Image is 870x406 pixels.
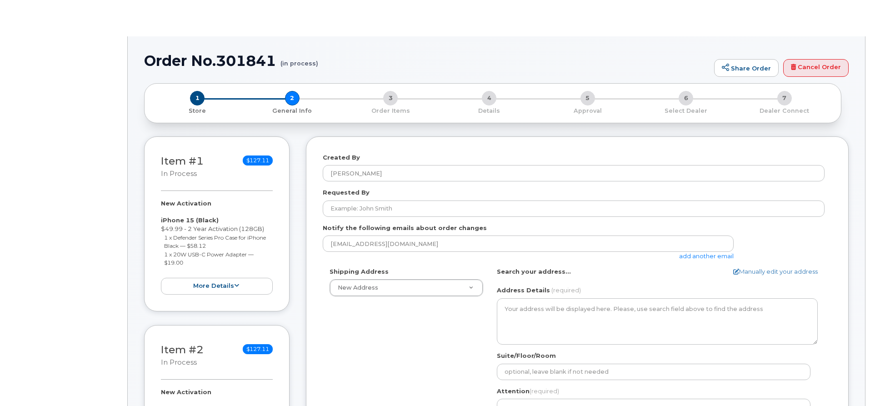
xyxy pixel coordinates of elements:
span: (required) [551,286,581,294]
label: Notify the following emails about order changes [323,224,487,232]
a: Share Order [714,59,779,77]
strong: iPhone 15 (Black) [161,216,219,224]
label: Shipping Address [330,267,389,276]
a: New Address [330,280,483,296]
span: 1 [190,91,205,105]
input: optional, leave blank if not needed [497,364,810,380]
span: New Address [338,284,378,291]
input: Example: John Smith [323,200,825,217]
label: Address Details [497,286,550,295]
a: Manually edit your address [733,267,818,276]
p: Store [155,107,240,115]
span: (required) [530,387,559,395]
a: Cancel Order [783,59,849,77]
label: Requested By [323,188,370,197]
small: in process [161,358,197,366]
div: $49.99 - 2 Year Activation (128GB) [161,199,273,294]
small: (in process) [280,53,318,67]
h1: Order No.301841 [144,53,710,69]
button: more details [161,278,273,295]
small: 1 x Defender Series Pro Case for iPhone Black — $58.12 [164,234,266,250]
label: Attention [497,387,559,396]
span: $127.11 [243,344,273,354]
strong: New Activation [161,388,211,396]
h3: Item #2 [161,344,204,367]
span: $127.11 [243,155,273,165]
small: 1 x 20W USB-C Power Adapter — $19.00 [164,251,254,266]
small: in process [161,170,197,178]
a: 1 Store [152,105,243,115]
strong: New Activation [161,200,211,207]
label: Search your address... [497,267,571,276]
h3: Item #1 [161,155,204,179]
input: Example: john@appleseed.com [323,236,734,252]
a: add another email [679,252,734,260]
label: Created By [323,153,360,162]
label: Suite/Floor/Room [497,351,556,360]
